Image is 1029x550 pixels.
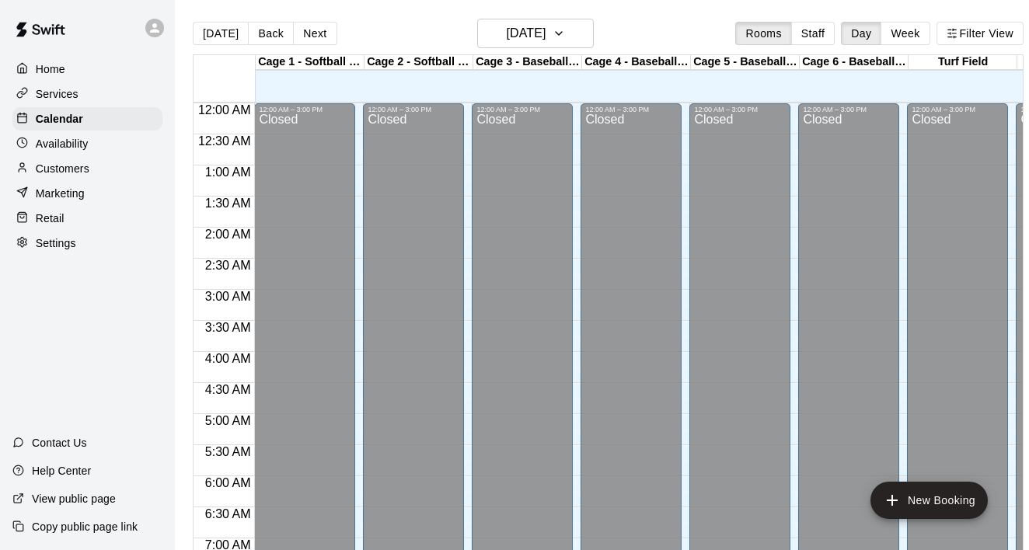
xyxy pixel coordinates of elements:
[870,482,988,519] button: add
[800,55,909,70] div: Cage 6 - Baseball (Hack Attack Hand-fed Machine)
[36,235,76,251] p: Settings
[36,111,83,127] p: Calendar
[473,55,582,70] div: Cage 3 - Baseball (Triple Play)
[12,132,162,155] a: Availability
[32,463,91,479] p: Help Center
[259,106,351,113] div: 12:00 AM – 3:00 PM
[201,321,255,334] span: 3:30 AM
[791,22,835,45] button: Staff
[368,106,459,113] div: 12:00 AM – 3:00 PM
[36,61,65,77] p: Home
[193,22,249,45] button: [DATE]
[194,103,255,117] span: 12:00 AM
[12,107,162,131] a: Calendar
[201,165,255,179] span: 1:00 AM
[201,352,255,365] span: 4:00 AM
[201,290,255,303] span: 3:00 AM
[476,106,568,113] div: 12:00 AM – 3:00 PM
[881,22,930,45] button: Week
[201,228,255,241] span: 2:00 AM
[36,211,65,226] p: Retail
[36,186,85,201] p: Marketing
[582,55,691,70] div: Cage 4 - Baseball (Triple Play)
[937,22,1024,45] button: Filter View
[201,507,255,520] span: 6:30 AM
[12,231,162,255] a: Settings
[12,57,162,81] a: Home
[691,55,800,70] div: Cage 5 - Baseball (HitTrax)
[912,106,1003,113] div: 12:00 AM – 3:00 PM
[735,22,791,45] button: Rooms
[36,136,89,151] p: Availability
[12,182,162,205] a: Marketing
[201,259,255,272] span: 2:30 AM
[201,445,255,458] span: 5:30 AM
[909,55,1017,70] div: Turf Field
[194,134,255,148] span: 12:30 AM
[293,22,337,45] button: Next
[36,161,89,176] p: Customers
[841,22,881,45] button: Day
[32,435,87,451] p: Contact Us
[201,197,255,210] span: 1:30 AM
[506,23,546,44] h6: [DATE]
[477,19,594,48] button: [DATE]
[585,106,677,113] div: 12:00 AM – 3:00 PM
[694,106,786,113] div: 12:00 AM – 3:00 PM
[803,106,895,113] div: 12:00 AM – 3:00 PM
[32,491,116,506] p: View public page
[201,476,255,489] span: 6:00 AM
[36,86,78,102] p: Services
[12,157,162,180] a: Customers
[12,82,162,106] a: Services
[365,55,473,70] div: Cage 2 - Softball (Triple Play)
[12,207,162,230] a: Retail
[201,414,255,427] span: 5:00 AM
[201,383,255,396] span: 4:30 AM
[256,55,365,70] div: Cage 1 - Softball (Hack Attack)
[248,22,294,45] button: Back
[32,519,138,534] p: Copy public page link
